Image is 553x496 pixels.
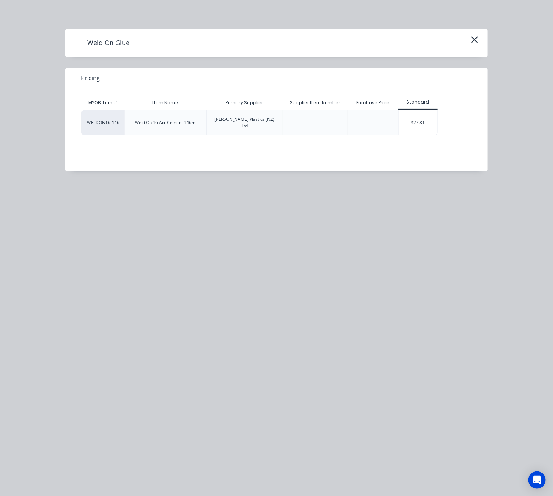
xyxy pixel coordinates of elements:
[147,94,184,112] div: Item Name
[81,74,100,82] span: Pricing
[76,36,140,50] h4: Weld On Glue
[212,116,277,129] div: [PERSON_NAME] Plastics (NZ) Ltd
[399,110,437,135] div: $27.81
[351,94,395,112] div: Purchase Price
[81,110,125,135] div: WELDON16-146
[81,96,125,110] div: MYOB Item #
[398,99,438,105] div: Standard
[528,471,546,489] div: Open Intercom Messenger
[284,94,346,112] div: Supplier Item Number
[135,119,196,126] div: Weld On 16 Acr Cement 146ml
[220,94,269,112] div: Primary Supplier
